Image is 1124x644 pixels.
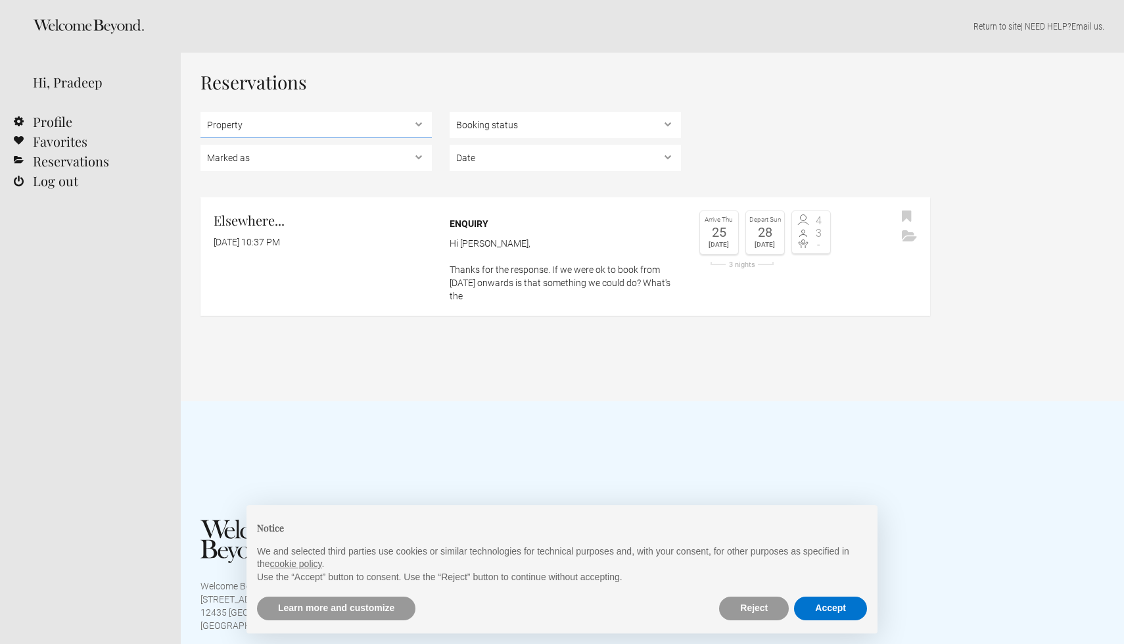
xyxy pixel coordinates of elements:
a: Return to site [973,21,1021,32]
p: Use the “Accept” button to consent. Use the “Reject” button to continue without accepting. [257,571,867,584]
button: Accept [794,597,867,620]
select: , [450,145,681,171]
select: , , , [200,145,432,171]
a: Elsewhere... [DATE] 10:37 PM Enquiry Hi [PERSON_NAME], Thanks for the response. If we were ok to ... [200,197,930,316]
button: Learn more and customize [257,597,415,620]
h2: Notice [257,521,867,535]
div: 3 nights [699,261,785,268]
span: 3 [811,228,827,239]
h2: Elsewhere... [214,211,432,230]
div: Hi, Pradeep [33,72,161,92]
p: Hi [PERSON_NAME], Thanks for the response. If we were ok to book from [DATE] onwards is that some... [450,237,681,303]
div: 25 [703,226,735,239]
div: [DATE] [703,239,735,251]
a: Email us [1071,21,1102,32]
span: 4 [811,216,827,226]
p: We and selected third parties use cookies or similar technologies for technical purposes and, wit... [257,545,867,571]
p: Welcome Beyond GmbH [STREET_ADDRESS] 12435 [GEOGRAPHIC_DATA], [GEOGRAPHIC_DATA] [200,580,317,632]
img: Welcome Beyond [200,520,293,563]
div: Enquiry [450,217,681,230]
button: Bookmark [899,207,915,227]
h1: Reservations [200,72,930,92]
div: Depart Sun [749,214,781,226]
select: , , [450,112,681,138]
span: - [811,239,827,250]
button: Reject [719,597,789,620]
div: [DATE] [749,239,781,251]
div: 28 [749,226,781,239]
flynt-date-display: [DATE] 10:37 PM [214,237,280,247]
button: Archive [899,227,920,247]
a: cookie policy - link opens in a new tab [269,558,321,569]
p: | NEED HELP? . [200,20,1104,33]
div: Arrive Thu [703,214,735,226]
